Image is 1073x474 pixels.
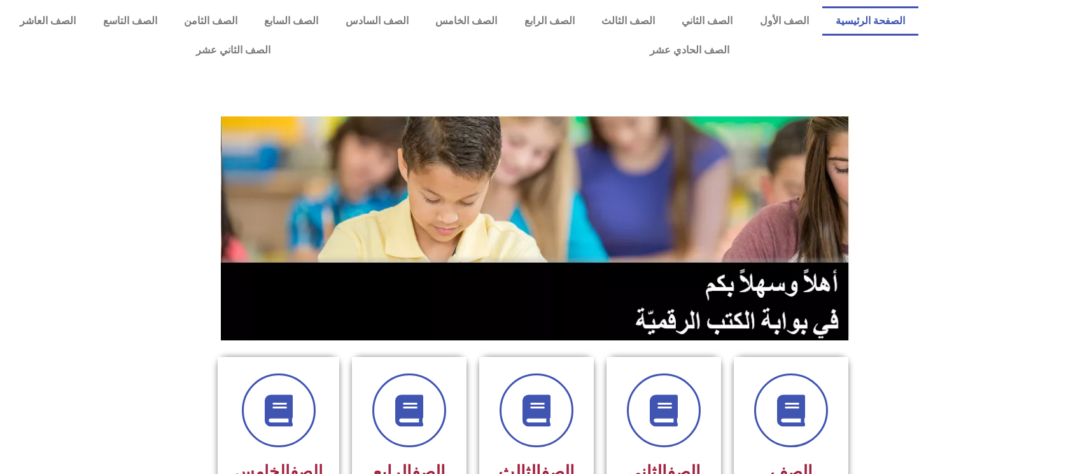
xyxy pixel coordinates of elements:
[251,6,332,36] a: الصف السابع
[747,6,822,36] a: الصف الأول
[668,6,746,36] a: الصف الثاني
[588,6,668,36] a: الصف الثالث
[89,6,170,36] a: الصف التاسع
[510,6,587,36] a: الصف الرابع
[171,6,251,36] a: الصف الثامن
[6,6,89,36] a: الصف العاشر
[422,6,510,36] a: الصف الخامس
[6,36,460,65] a: الصف الثاني عشر
[822,6,918,36] a: الصفحة الرئيسية
[460,36,919,65] a: الصف الحادي عشر
[332,6,422,36] a: الصف السادس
